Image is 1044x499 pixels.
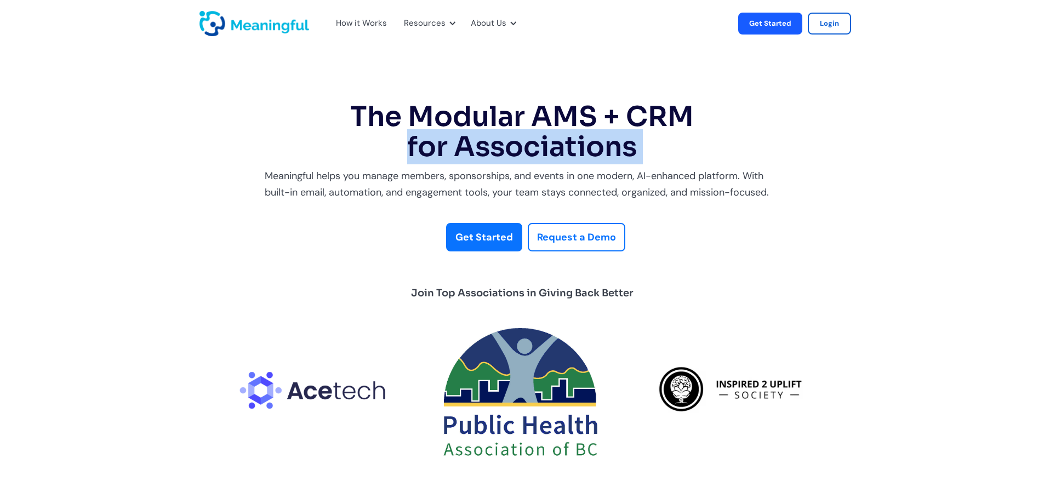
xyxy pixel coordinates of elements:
div: How it Works [329,5,392,42]
h1: The Modular AMS + CRM for Associations [265,102,780,162]
div: Join Top Associations in Giving Back Better [411,284,634,302]
div: About Us [471,16,506,31]
div: Resources [404,16,446,31]
strong: Request a Demo [537,231,616,244]
a: Login [808,13,851,35]
a: Get Started [738,13,802,35]
a: How it Works [336,16,379,31]
strong: Get Started [455,231,513,244]
a: Request a Demo [528,223,625,252]
div: About Us [464,5,520,42]
div: Meaningful helps you manage members, sponsorships, and events in one modern, AI-enhanced platform... [265,168,780,201]
div: How it Works [336,16,387,31]
a: home [199,11,227,36]
a: Get Started [446,223,522,252]
div: Resources [397,5,459,42]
